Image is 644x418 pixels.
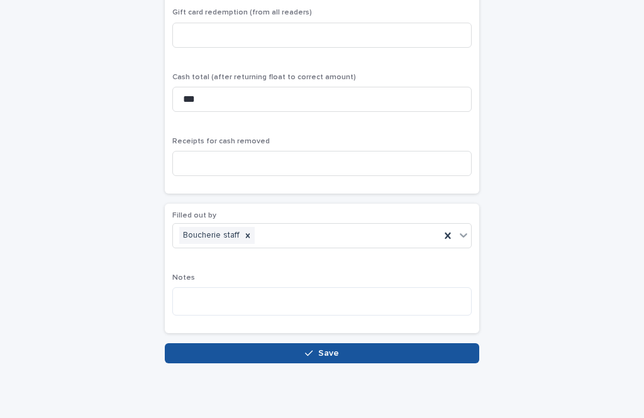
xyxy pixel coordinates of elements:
[172,274,195,282] span: Notes
[172,9,312,16] span: Gift card redemption (from all readers)
[172,74,356,81] span: Cash total (after returning float to correct amount)
[172,138,270,145] span: Receipts for cash removed
[165,343,479,363] button: Save
[318,349,339,358] span: Save
[179,227,241,244] div: Boucherie staff
[172,212,216,219] span: Filled out by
